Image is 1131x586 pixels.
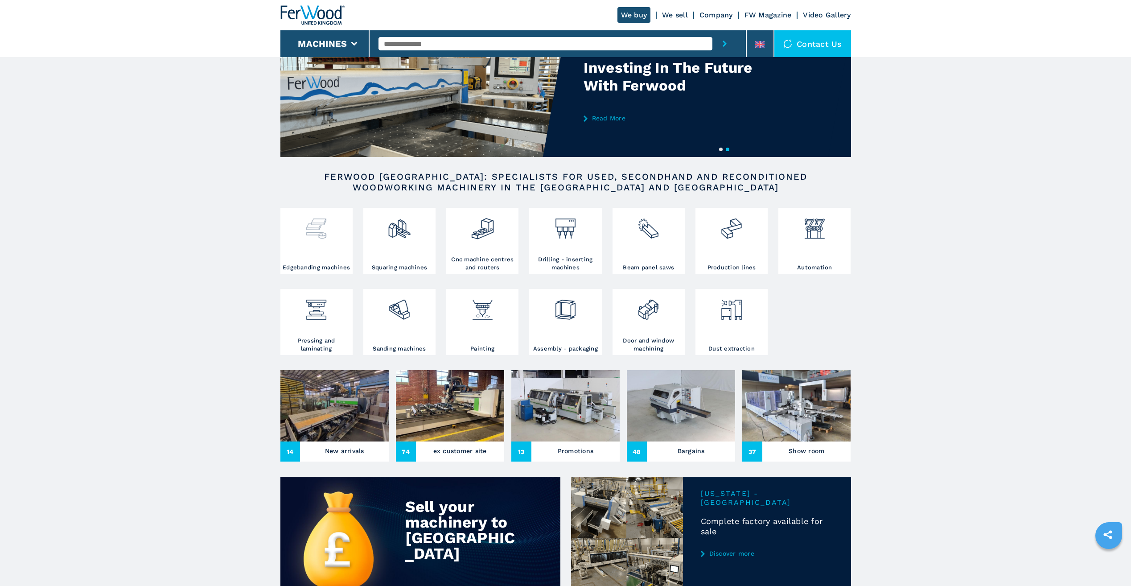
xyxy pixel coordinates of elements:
[304,291,328,322] img: pressa-strettoia.png
[584,115,758,122] a: Read More
[701,550,833,557] a: Discover more
[707,264,756,272] h3: Production lines
[695,208,768,274] a: Production lines
[433,445,487,457] h3: ex customer site
[695,289,768,355] a: Dust extraction
[803,11,851,19] a: Video Gallery
[283,264,350,272] h3: Edgebanding machines
[363,289,436,355] a: Sanding machines
[471,291,494,322] img: verniciatura_1.png
[774,30,851,57] div: Contact us
[325,445,364,457] h3: New arrivals
[623,264,674,272] h3: Beam panel saws
[778,208,851,274] a: Automation
[617,7,651,23] a: We buy
[280,370,389,462] a: New arrivals14New arrivals
[678,445,705,457] h3: Bargains
[363,208,436,274] a: Squaring machines
[448,256,516,272] h3: Cnc machine centres and routers
[280,208,353,274] a: Edgebanding machines
[554,210,577,240] img: foratrici_inseritrici_2.png
[662,11,688,19] a: We sell
[446,208,518,274] a: Cnc machine centres and routers
[396,442,416,462] span: 74
[637,291,660,322] img: lavorazione_porte_finestre_2.png
[531,256,599,272] h3: Drilling - inserting machines
[304,210,328,240] img: bordatrici_1.png
[280,289,353,355] a: Pressing and laminating
[783,39,792,48] img: Contact us
[1097,524,1119,546] a: sharethis
[372,264,427,272] h3: Squaring machines
[1093,546,1124,579] iframe: Chat
[627,370,735,462] a: Bargains48Bargains
[637,210,660,240] img: sezionatrici_2.png
[309,171,823,193] h2: FERWOOD [GEOGRAPHIC_DATA]: SPECIALISTS FOR USED, SECONDHAND AND RECONDITIONED WOODWORKING MACHINE...
[280,28,566,157] img: Investing In The Future With Ferwood
[446,289,518,355] a: Painting
[511,370,620,442] img: Promotions
[613,289,685,355] a: Door and window machining
[283,337,350,353] h3: Pressing and laminating
[529,289,601,355] a: Assembly - packaging
[396,370,504,442] img: ex customer site
[742,370,851,462] a: Show room37Show room
[720,210,743,240] img: linee_di_produzione_2.png
[470,345,494,353] h3: Painting
[280,5,345,25] img: Ferwood
[712,30,737,57] button: submit-button
[280,370,389,442] img: New arrivals
[627,442,647,462] span: 48
[699,11,733,19] a: Company
[511,370,620,462] a: Promotions13Promotions
[387,291,411,322] img: levigatrici_2.png
[797,264,832,272] h3: Automation
[405,499,522,561] div: Sell your machinery to [GEOGRAPHIC_DATA]
[558,445,594,457] h3: Promotions
[511,442,531,462] span: 13
[742,370,851,442] img: Show room
[726,148,729,151] button: 2
[529,208,601,274] a: Drilling - inserting machines
[708,345,755,353] h3: Dust extraction
[280,442,300,462] span: 14
[803,210,827,240] img: automazione.png
[720,291,743,322] img: aspirazione_1.png
[789,445,824,457] h3: Show room
[298,38,347,49] button: Machines
[744,11,792,19] a: FW Magazine
[471,210,494,240] img: centro_di_lavoro_cnc_2.png
[627,370,735,442] img: Bargains
[554,291,577,322] img: montaggio_imballaggio_2.png
[373,345,426,353] h3: Sanding machines
[533,345,598,353] h3: Assembly - packaging
[387,210,411,240] img: squadratrici_2.png
[719,148,723,151] button: 1
[615,337,683,353] h3: Door and window machining
[396,370,504,462] a: ex customer site74ex customer site
[613,208,685,274] a: Beam panel saws
[742,442,762,462] span: 37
